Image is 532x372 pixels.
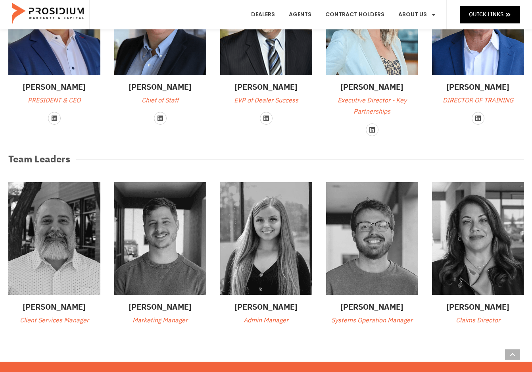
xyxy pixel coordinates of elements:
a: Quick Links [460,6,520,23]
h3: [PERSON_NAME] [220,81,312,93]
h3: [PERSON_NAME] [114,81,206,93]
p: PRESIDENT & CEO [8,95,100,106]
h3: [PERSON_NAME] [220,301,312,313]
span: Executive Director - Key Partnerships [338,96,407,117]
p: Marketing Manager [114,315,206,326]
p: EVP of Dealer Success [220,95,312,106]
h3: [PERSON_NAME] [432,301,524,313]
p: Systems Operation Manager [326,315,418,326]
h3: [PERSON_NAME] [114,301,206,313]
p: Admin Manager [220,315,312,326]
p: Chief of Staff [114,95,206,106]
p: DIRECTOR OF TRAINING [432,95,524,106]
h3: [PERSON_NAME] [8,301,100,313]
p: Claims Director [432,315,524,326]
h3: [PERSON_NAME] [326,81,418,93]
p: Client Services Manager [8,315,100,326]
h3: [PERSON_NAME] [326,301,418,313]
span: Quick Links [469,10,503,19]
h3: [PERSON_NAME] [8,81,100,93]
h3: [PERSON_NAME] [432,81,524,93]
h3: Team Leaders [8,152,70,166]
